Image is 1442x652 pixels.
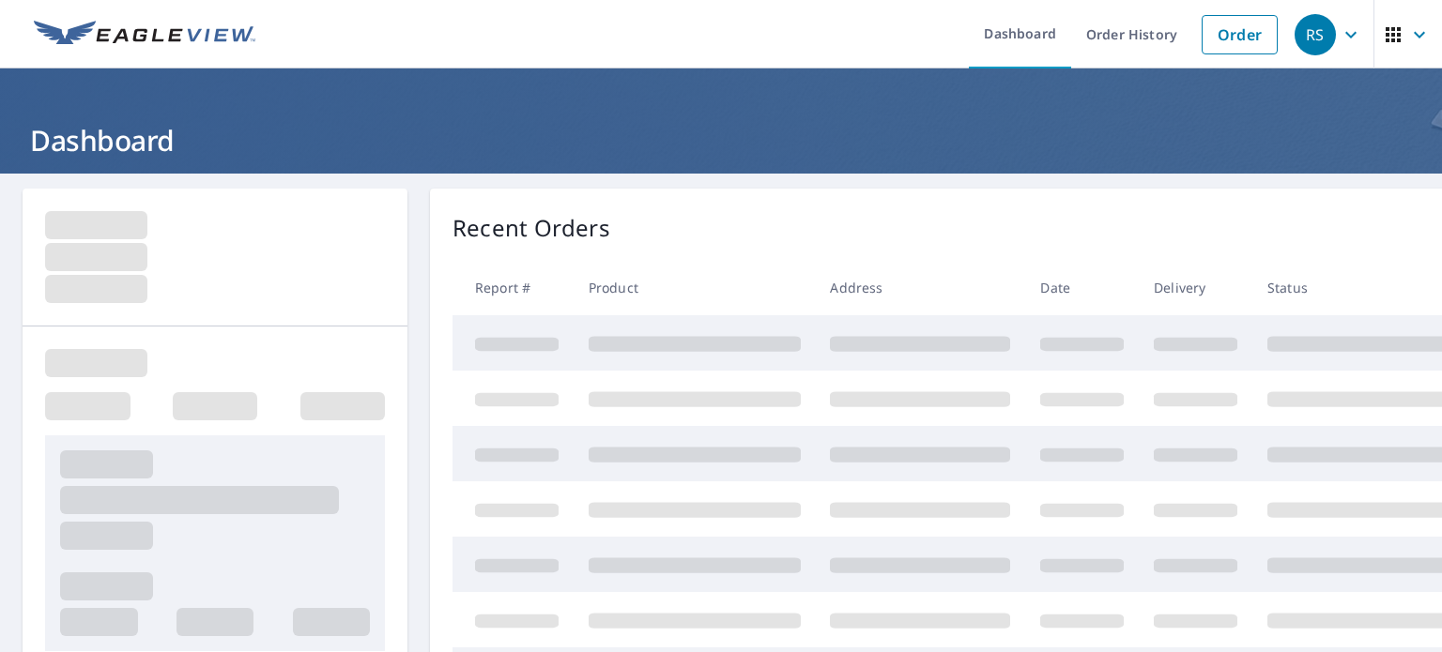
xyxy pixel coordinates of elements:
[1295,14,1336,55] div: RS
[1139,260,1252,315] th: Delivery
[453,211,610,245] p: Recent Orders
[1025,260,1139,315] th: Date
[453,260,574,315] th: Report #
[1202,15,1278,54] a: Order
[574,260,816,315] th: Product
[815,260,1025,315] th: Address
[23,121,1419,159] h1: Dashboard
[34,21,255,49] img: EV Logo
